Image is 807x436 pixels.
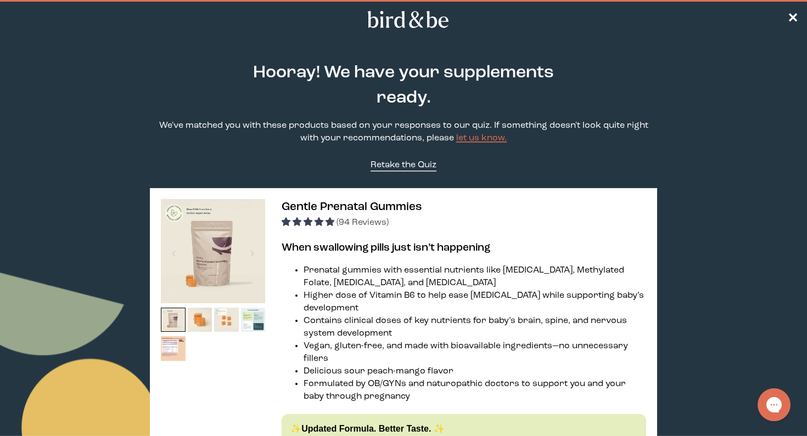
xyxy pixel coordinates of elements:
[282,201,422,213] span: Gentle Prenatal Gummies
[456,134,507,143] a: let us know.
[290,424,445,433] strong: ✨Updated Formula. Better Taste. ✨
[161,308,186,332] img: thumbnail image
[787,10,798,29] a: ✕
[371,161,436,169] span: Retake the Quiz
[304,378,646,403] li: Formulated by OB/GYNs and naturopathic doctors to support you and your baby through pregnancy
[282,218,337,227] span: 4.87 stars
[150,120,657,145] p: We've matched you with these products based on your responses to our quiz. If something doesn't l...
[304,290,646,315] li: Higher dose of Vitamin B6 to help ease [MEDICAL_DATA] while supporting baby’s development
[251,60,556,111] h2: Hooray! We have your supplements ready.
[304,365,646,378] li: Delicious sour peach-mango flavor
[304,315,646,340] li: Contains clinical doses of key nutrients for baby’s brain, spine, and nervous system development
[787,13,798,26] span: ✕
[161,199,265,303] img: thumbnail image
[214,308,239,332] img: thumbnail image
[282,240,646,256] h3: When swallowing pills just isn’t happening
[752,384,796,425] iframe: Gorgias live chat messenger
[241,308,266,332] img: thumbnail image
[188,308,212,332] img: thumbnail image
[371,159,436,172] a: Retake the Quiz
[304,264,646,290] li: Prenatal gummies with essential nutrients like [MEDICAL_DATA], Methylated Folate, [MEDICAL_DATA],...
[304,340,646,365] li: Vegan, gluten-free, and made with bioavailable ingredients—no unnecessary fillers
[337,218,389,227] span: (94 Reviews)
[161,336,186,361] img: thumbnail image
